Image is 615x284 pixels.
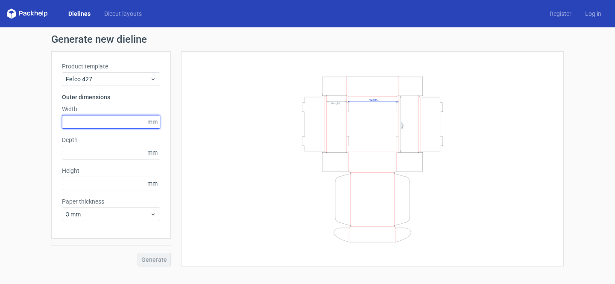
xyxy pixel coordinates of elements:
a: Log in [578,9,608,18]
span: mm [145,146,160,159]
text: Height [331,101,340,105]
label: Product template [62,62,160,71]
a: Diecut layouts [97,9,149,18]
a: Register [543,9,578,18]
a: Dielines [61,9,97,18]
text: Depth [401,121,404,129]
span: mm [145,177,160,190]
h3: Outer dimensions [62,93,160,101]
label: Height [62,166,160,175]
label: Width [62,105,160,113]
label: Paper thickness [62,197,160,206]
span: mm [145,115,160,128]
h1: Generate new dieline [51,34,564,44]
span: 3 mm [66,210,150,219]
text: Width [369,98,378,101]
span: Fefco 427 [66,75,150,83]
label: Depth [62,136,160,144]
